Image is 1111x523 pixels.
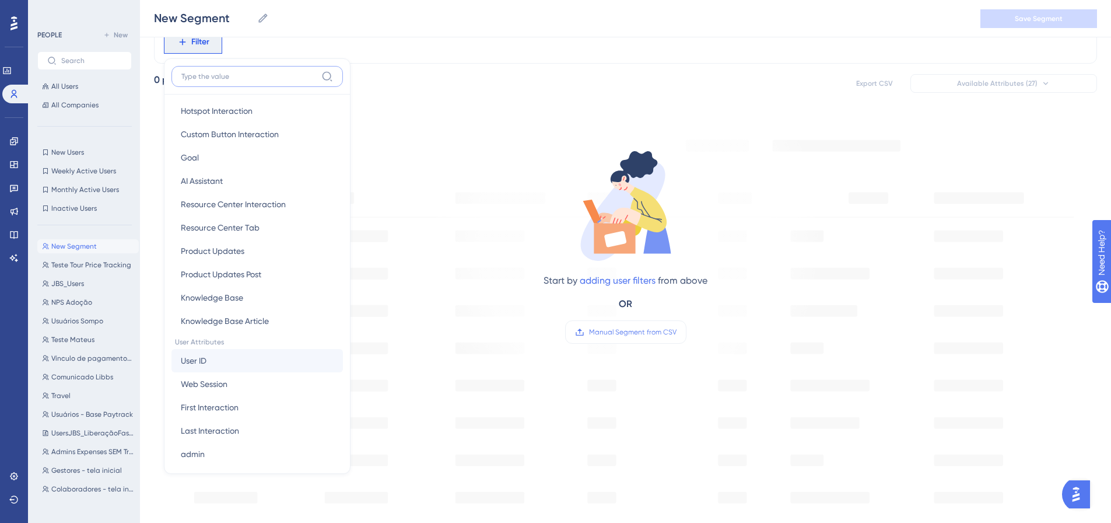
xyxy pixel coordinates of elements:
[51,354,134,363] span: Vínculo de pagamentos aos fornecedores (4 contas -admin)
[37,258,139,272] button: Teste Tour Price Tracking
[37,164,132,178] button: Weekly Active Users
[37,389,139,403] button: Travel
[51,335,94,344] span: Teste Mateus
[37,201,132,215] button: Inactive Users
[181,221,260,235] span: Resource Center Tab
[51,204,97,213] span: Inactive Users
[51,484,134,494] span: Colaboradores - tela inicial
[37,79,132,93] button: All Users
[164,30,222,54] button: Filter
[51,466,122,475] span: Gestores - tela inicial
[51,148,84,157] span: New Users
[51,185,119,194] span: Monthly Active Users
[51,316,103,326] span: Usuários Sompo
[171,419,343,442] button: Last Interaction
[51,391,71,400] span: Travel
[37,183,132,197] button: Monthly Active Users
[181,377,227,391] span: Web Session
[154,73,192,87] div: 0 people
[61,57,122,65] input: Search
[171,239,343,263] button: Product Updates
[181,151,199,165] span: Goal
[910,74,1097,93] button: Available Attributes (27)
[171,193,343,216] button: Resource Center Interaction
[37,30,62,40] div: PEOPLE
[37,239,139,253] button: New Segment
[181,314,269,328] span: Knowledge Base Article
[171,169,343,193] button: AI Assistant
[37,407,139,421] button: Usuários - Base Paytrack
[99,28,132,42] button: New
[181,174,223,188] span: AI Assistant
[51,166,116,176] span: Weekly Active Users
[37,277,139,291] button: JBS_Users
[181,244,244,258] span: Product Updates
[171,349,343,372] button: User ID
[181,127,279,141] span: Custom Button Interaction
[181,291,243,305] span: Knowledge Base
[37,145,132,159] button: New Users
[181,197,286,211] span: Resource Center Interaction
[51,372,113,382] span: Comunicado Libbs
[51,428,134,438] span: UsersJBS_LiberaçãoFase1
[37,98,132,112] button: All Companies
[171,263,343,286] button: Product Updates Post
[37,463,139,477] button: Gestores - tela inicial
[154,10,253,26] input: Segment Name
[589,327,677,337] span: Manual Segment from CSV
[37,351,139,365] button: Vínculo de pagamentos aos fornecedores (4 contas -admin)
[51,279,84,288] span: JBS_Users
[171,396,343,419] button: First Interaction
[51,242,97,251] span: New Segment
[37,445,139,459] button: Admins Expenses SEM Travel
[957,79,1038,88] span: Available Attributes (27)
[181,72,317,81] input: Type the value
[619,297,632,311] div: OR
[181,354,206,368] span: User ID
[27,3,73,17] span: Need Help?
[171,286,343,309] button: Knowledge Base
[51,410,133,419] span: Usuários - Base Paytrack
[171,333,343,349] span: User Attributes
[856,79,893,88] span: Export CSV
[114,30,128,40] span: New
[1062,477,1097,512] iframe: UserGuiding AI Assistant Launcher
[51,447,134,456] span: Admins Expenses SEM Travel
[181,447,205,461] span: admin
[181,104,253,118] span: Hotspot Interaction
[171,99,343,123] button: Hotspot Interaction
[580,275,656,286] a: adding user filters
[51,100,99,110] span: All Companies
[51,298,92,307] span: NPS Adoção
[191,35,209,49] span: Filter
[171,372,343,396] button: Web Session
[181,400,239,414] span: First Interaction
[171,442,343,466] button: admin
[171,123,343,146] button: Custom Button Interaction
[1015,14,1063,23] span: Save Segment
[37,426,139,440] button: UsersJBS_LiberaçãoFase1
[171,146,343,169] button: Goal
[171,216,343,239] button: Resource Center Tab
[171,309,343,333] button: Knowledge Base Article
[37,482,139,496] button: Colaboradores - tela inicial
[37,370,139,384] button: Comunicado Libbs
[181,424,239,438] span: Last Interaction
[980,9,1097,28] button: Save Segment
[181,267,261,281] span: Product Updates Post
[51,82,78,91] span: All Users
[37,314,139,328] button: Usuários Sompo
[37,295,139,309] button: NPS Adoção
[51,260,131,270] span: Teste Tour Price Tracking
[37,333,139,347] button: Teste Mateus
[544,274,707,288] div: Start by from above
[845,74,903,93] button: Export CSV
